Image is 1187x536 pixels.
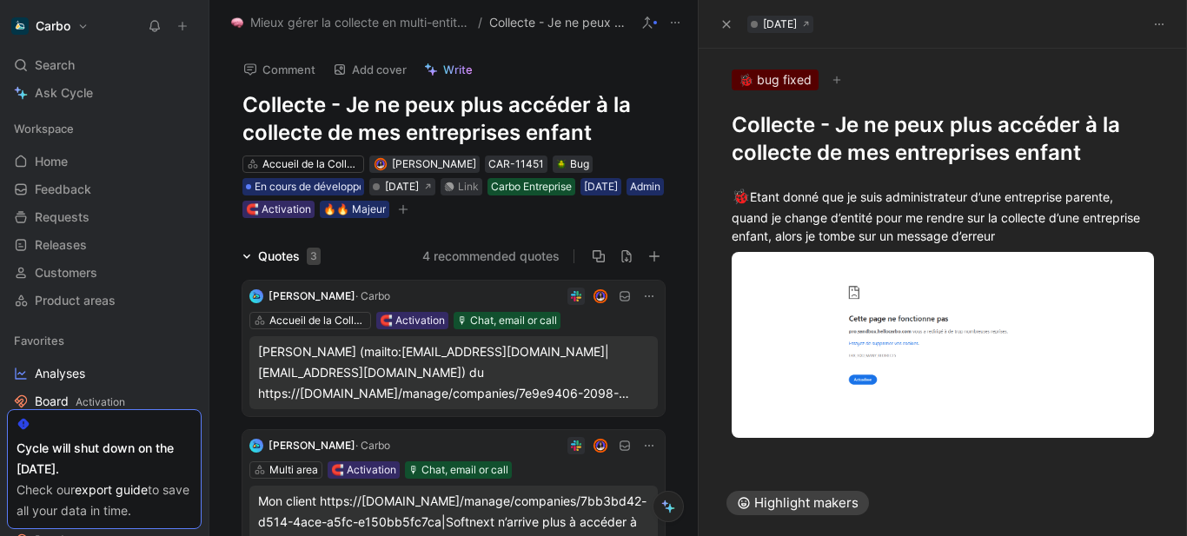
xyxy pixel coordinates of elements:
div: Favorites [7,328,202,354]
a: BoardActivation [7,388,202,414]
img: avatar [594,290,606,301]
a: Releases [7,232,202,258]
span: Search [35,55,75,76]
span: Requests [35,208,90,226]
div: Link [458,178,479,195]
span: Releases [35,236,87,254]
img: avatar [375,159,385,169]
span: Write [443,62,473,77]
button: Comment [235,57,323,82]
div: 🧲 Activation [331,461,396,479]
div: Accueil de la Collecte [262,156,360,173]
a: Requests [7,204,202,230]
div: 🎙 Chat, email or call [408,461,508,479]
div: En cours de développement [242,178,364,195]
span: En cours de développement [255,178,389,195]
div: CAR-11451 [488,156,544,173]
div: Check our to save all your data in time. [17,480,192,521]
a: Home [7,149,202,175]
img: 🪲 [556,159,567,169]
span: Product areas [35,292,116,309]
span: Ask Cycle [35,83,93,103]
div: [DATE] [385,178,419,195]
a: export guide [75,482,148,497]
span: / [478,12,482,33]
img: logo [249,289,263,303]
span: [PERSON_NAME] [392,157,476,170]
div: 🐞 bug fixed [732,69,819,90]
a: Product areas [7,288,202,314]
span: [PERSON_NAME] [269,439,355,452]
img: Carbo [11,17,29,35]
div: Workspace [7,116,202,142]
span: [PERSON_NAME] [269,289,355,302]
a: Feedback [7,176,202,202]
div: 🧲 Activation [246,201,311,218]
button: Highlight makers [726,491,869,515]
span: 🐞 [732,188,750,205]
div: Admin [630,178,660,195]
div: Quotes [258,246,321,267]
span: Mieux gérer la collecte en multi-entités [250,12,470,33]
a: Customers [7,260,202,286]
div: Search [7,52,202,78]
div: Bug [556,156,589,173]
a: Ask Cycle [7,80,202,106]
span: Analyses [35,365,85,382]
h1: Carbo [36,18,70,34]
span: Collecte - Je ne peux plus accéder à la collecte de mes entreprises enfant [489,12,628,33]
img: avatar [594,440,606,451]
div: 🔥🔥 Majeur [323,201,386,218]
span: Customers [35,264,97,281]
div: Carbo Entreprise [491,178,572,195]
button: 🧠Mieux gérer la collecte en multi-entités [227,12,474,33]
img: 🧠 [231,17,243,29]
span: Activation [76,395,125,408]
span: Home [35,153,68,170]
h1: Collecte - Je ne peux plus accéder à la collecte de mes entreprises enfant [732,111,1155,167]
div: 3 [307,248,321,265]
div: Quotes3 [235,246,328,267]
button: Write [416,57,481,82]
span: Feedback [35,181,91,198]
div: Accueil de la Collecte [269,312,367,329]
div: [DATE] [584,178,618,195]
div: Etant donné que je suis administrateur d’une entreprise parente, quand je change d’entité pour me... [732,186,1155,245]
button: CarboCarbo [7,14,93,38]
div: [DATE] [763,16,797,33]
div: 🪲Bug [553,156,593,173]
div: 🧲 Activation [380,312,445,329]
div: Cycle will shut down on the [DATE]. [17,438,192,480]
a: Analyses [7,361,202,387]
button: Add cover [325,57,414,82]
span: · Carbo [355,439,390,452]
div: 🐞 bug fixed [732,69,1155,90]
h1: Collecte - Je ne peux plus accéder à la collecte de mes entreprises enfant [242,91,665,147]
span: Workspace [14,120,74,137]
div: [PERSON_NAME] (mailto:[EMAIL_ADDRESS][DOMAIN_NAME]|[EMAIL_ADDRESS][DOMAIN_NAME]) du https://[DOMA... [258,341,649,404]
span: · Carbo [355,289,390,302]
span: Favorites [14,332,64,349]
img: image.png [732,252,1155,439]
div: Multi area [269,461,318,479]
div: 🎙 Chat, email or call [457,312,557,329]
img: logo [249,439,263,453]
button: 4 recommended quotes [422,246,560,267]
span: Board [35,393,125,411]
